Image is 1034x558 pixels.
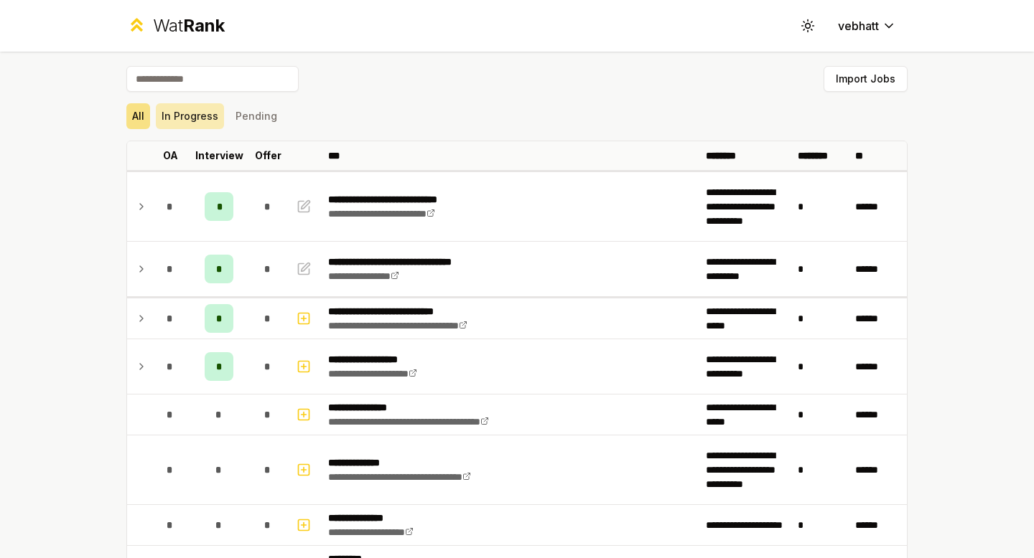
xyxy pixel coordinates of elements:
[824,66,908,92] button: Import Jobs
[126,103,150,129] button: All
[126,14,225,37] a: WatRank
[195,148,243,163] p: Interview
[156,103,224,129] button: In Progress
[153,14,225,37] div: Wat
[183,15,225,36] span: Rank
[826,13,908,39] button: vebhatt
[838,17,879,34] span: vebhatt
[255,148,281,163] p: Offer
[163,148,178,163] p: OA
[230,103,283,129] button: Pending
